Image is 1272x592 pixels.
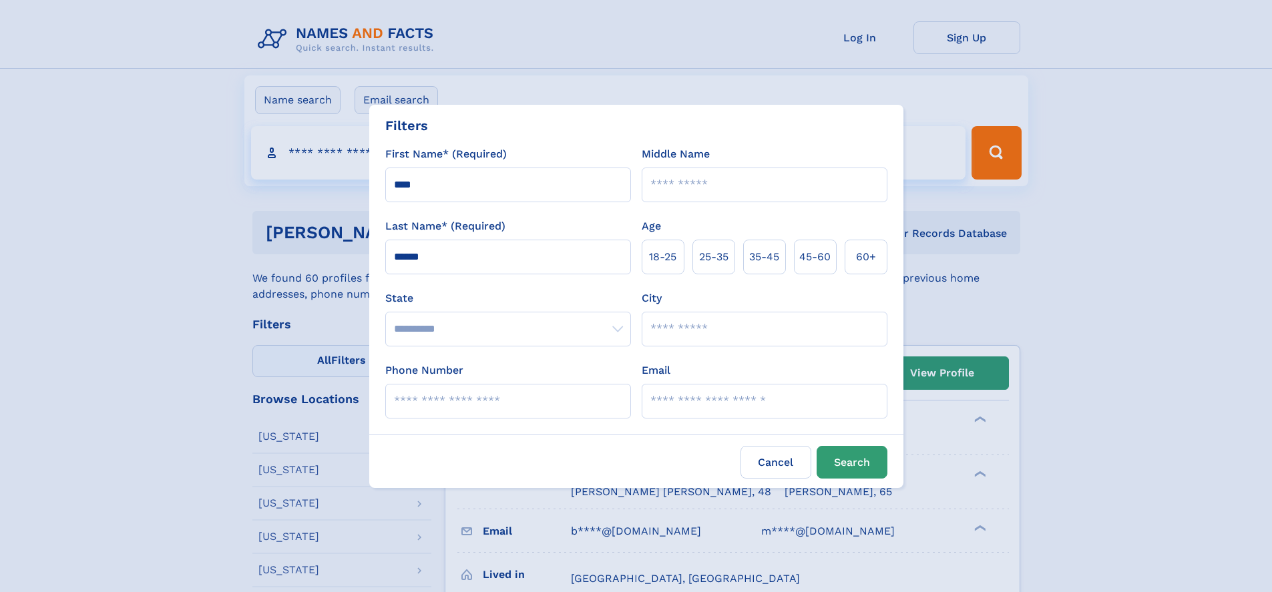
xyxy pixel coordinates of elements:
div: Filters [385,115,428,135]
label: City [642,290,662,306]
button: Search [817,446,887,479]
span: 25‑35 [699,249,728,265]
label: Email [642,362,670,378]
label: Middle Name [642,146,710,162]
span: 60+ [856,249,876,265]
span: 18‑25 [649,249,676,265]
span: 45‑60 [799,249,831,265]
label: First Name* (Required) [385,146,507,162]
label: Cancel [740,446,811,479]
label: State [385,290,631,306]
span: 35‑45 [749,249,779,265]
label: Last Name* (Required) [385,218,505,234]
label: Age [642,218,661,234]
label: Phone Number [385,362,463,378]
